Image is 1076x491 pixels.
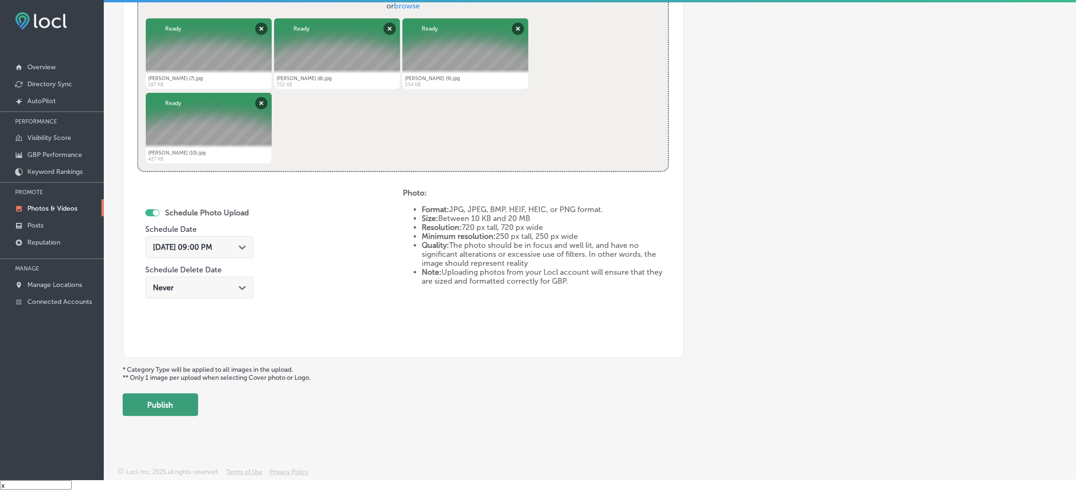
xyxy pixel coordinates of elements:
li: The photo should be in focus and well lit, and have no significant alterations or excessive use o... [422,241,668,268]
li: 250 px tall, 250 px wide [422,232,668,241]
p: Posts [27,221,43,229]
li: Between 10 KB and 20 MB [422,214,668,223]
li: Uploading photos from your Locl account will ensure that they are sized and formatted correctly f... [422,268,668,286]
li: 720 px tall, 720 px wide [422,223,668,232]
p: Connected Accounts [27,298,92,306]
strong: Size: [422,214,438,223]
p: Overview [27,63,56,71]
span: Never [153,283,174,292]
span: [DATE] 09:00 PM [153,243,212,252]
p: Manage Locations [27,281,82,289]
label: Schedule Date [145,225,197,234]
p: Visibility Score [27,134,71,142]
p: GBP Performance [27,151,82,159]
p: * Category Type will be applied to all images in the upload. ** Only 1 image per upload when sele... [123,366,1057,382]
p: Photos & Videos [27,205,77,213]
strong: Note: [422,268,442,277]
img: fda3e92497d09a02dc62c9cd864e3231.png [15,12,67,30]
li: JPG, JPEG, BMP, HEIF, HEIC, or PNG format. [422,205,668,214]
label: Schedule Delete Date [145,265,222,274]
p: Keyword Rankings [27,168,83,176]
strong: Photo: [403,188,427,197]
strong: Quality: [422,241,449,250]
strong: Minimum resolution: [422,232,496,241]
strong: Resolution: [422,223,462,232]
span: browse [394,1,420,10]
p: Locl, Inc. 2025 all rights reserved. [126,468,219,475]
p: Reputation [27,238,60,246]
a: Privacy Policy [269,468,309,480]
label: Schedule Photo Upload [165,208,249,217]
p: Directory Sync [27,80,72,88]
button: Publish [123,393,198,416]
a: Terms of Use [226,468,262,480]
p: AutoPilot [27,97,56,105]
strong: Format: [422,205,449,214]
